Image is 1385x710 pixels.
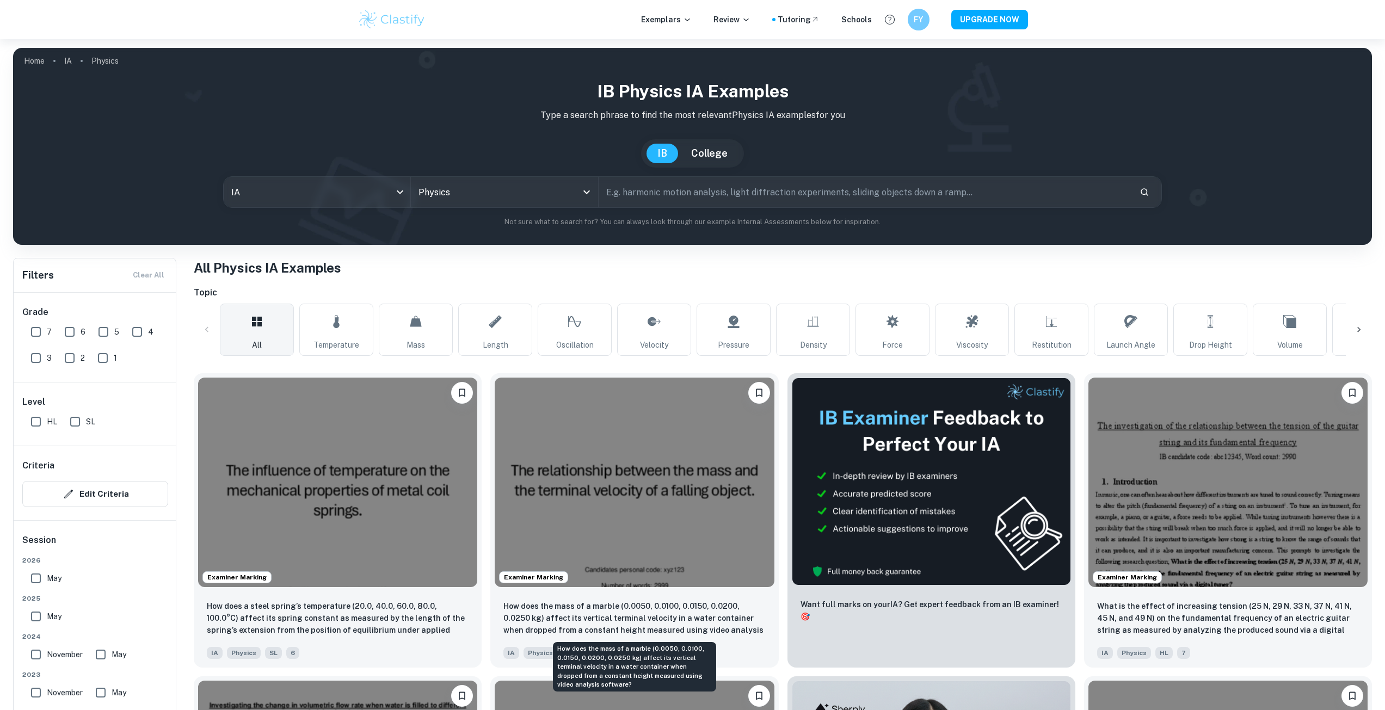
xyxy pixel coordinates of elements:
span: May [47,610,61,622]
span: 6 [81,326,85,338]
button: Bookmark [748,382,770,404]
img: Clastify logo [358,9,427,30]
p: Physics [91,55,119,67]
span: 2025 [22,594,168,603]
span: IA [1097,647,1113,659]
span: 2023 [22,670,168,680]
span: Length [483,339,508,351]
p: How does the mass of a marble (0.0050, 0.0100, 0.0150, 0.0200, 0.0250 kg) affect its vertical ter... [503,600,765,637]
span: 5 [114,326,119,338]
span: Drop Height [1189,339,1232,351]
a: Examiner MarkingBookmarkHow does a steel spring’s temperature (20.0, 40.0, 60.0, 80.0, 100.0°C) a... [194,373,482,668]
p: Exemplars [641,14,692,26]
span: Examiner Marking [500,572,568,582]
span: 2024 [22,632,168,641]
a: Examiner MarkingBookmarkHow does the mass of a marble (0.0050, 0.0100, 0.0150, 0.0200, 0.0250 kg)... [490,373,778,668]
h6: Grade [22,306,168,319]
span: HL [47,416,57,428]
span: All [252,339,262,351]
span: Physics [524,647,557,659]
img: profile cover [13,48,1372,245]
p: How does a steel spring’s temperature (20.0, 40.0, 60.0, 80.0, 100.0°C) affect its spring constan... [207,600,469,637]
a: Examiner MarkingBookmarkWhat is the effect of increasing tension (25 N, 29 N, 33 N, 37 N, 41 N, 4... [1084,373,1372,668]
a: Tutoring [778,14,820,26]
span: SL [86,416,95,428]
span: Oscillation [556,339,594,351]
span: 1 [114,352,117,364]
button: FY [908,9,930,30]
span: November [47,687,83,699]
span: May [112,649,126,660]
img: Physics IA example thumbnail: How does the mass of a marble (0.0050, 0 [495,378,774,587]
h6: Session [22,534,168,555]
p: Review [713,14,750,26]
button: Bookmark [451,382,473,404]
button: IB [647,144,678,163]
button: Help and Feedback [881,10,899,29]
img: Thumbnail [792,378,1071,585]
span: 6 [286,647,299,659]
span: IA [503,647,519,659]
h1: All Physics IA Examples [194,258,1372,277]
h6: FY [912,14,925,26]
span: Restitution [1032,339,1072,351]
input: E.g. harmonic motion analysis, light diffraction experiments, sliding objects down a ramp... [599,177,1131,207]
p: What is the effect of increasing tension (25 N, 29 N, 33 N, 37 N, 41 N, 45 N, and 49 N) on the fu... [1097,600,1359,637]
span: May [47,572,61,584]
span: 🎯 [801,612,810,621]
h6: Level [22,396,168,409]
span: November [47,649,83,660]
span: HL [1155,647,1173,659]
h1: IB Physics IA examples [22,78,1363,104]
p: Not sure what to search for? You can always look through our example Internal Assessments below f... [22,217,1363,227]
span: 2 [81,352,85,364]
button: Bookmark [451,685,473,707]
h6: Filters [22,268,54,283]
a: Home [24,53,45,69]
span: 4 [148,326,153,338]
span: 7 [47,326,52,338]
span: Temperature [313,339,359,351]
span: Physics [1117,647,1151,659]
span: Viscosity [956,339,988,351]
span: Mass [407,339,425,351]
button: UPGRADE NOW [951,10,1028,29]
span: Launch Angle [1106,339,1155,351]
span: Force [882,339,903,351]
button: College [680,144,738,163]
h6: Topic [194,286,1372,299]
img: Physics IA example thumbnail: How does a steel spring’s temperature (2 [198,378,477,587]
span: 7 [1177,647,1190,659]
div: How does the mass of a marble (0.0050, 0.0100, 0.0150, 0.0200, 0.0250 kg) affect its vertical ter... [553,642,716,692]
img: Physics IA example thumbnail: What is the effect of increasing tension [1088,378,1368,587]
p: Want full marks on your IA ? Get expert feedback from an IB examiner! [801,598,1062,622]
span: IA [207,647,223,659]
span: Density [800,339,827,351]
button: Bookmark [748,685,770,707]
a: ThumbnailWant full marks on yourIA? Get expert feedback from an IB examiner! [787,373,1075,668]
span: 3 [47,352,52,364]
span: Volume [1277,339,1303,351]
span: Physics [227,647,261,659]
button: Edit Criteria [22,481,168,507]
span: SL [265,647,282,659]
span: Velocity [640,339,668,351]
button: Search [1135,183,1154,201]
p: Type a search phrase to find the most relevant Physics IA examples for you [22,109,1363,122]
button: Bookmark [1341,685,1363,707]
div: IA [224,177,411,207]
button: Open [579,184,594,200]
button: Bookmark [1341,382,1363,404]
a: IA [64,53,72,69]
h6: Criteria [22,459,54,472]
span: Examiner Marking [1093,572,1161,582]
span: May [112,687,126,699]
span: 2026 [22,555,168,565]
a: Schools [841,14,872,26]
span: Pressure [718,339,749,351]
span: Examiner Marking [203,572,271,582]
